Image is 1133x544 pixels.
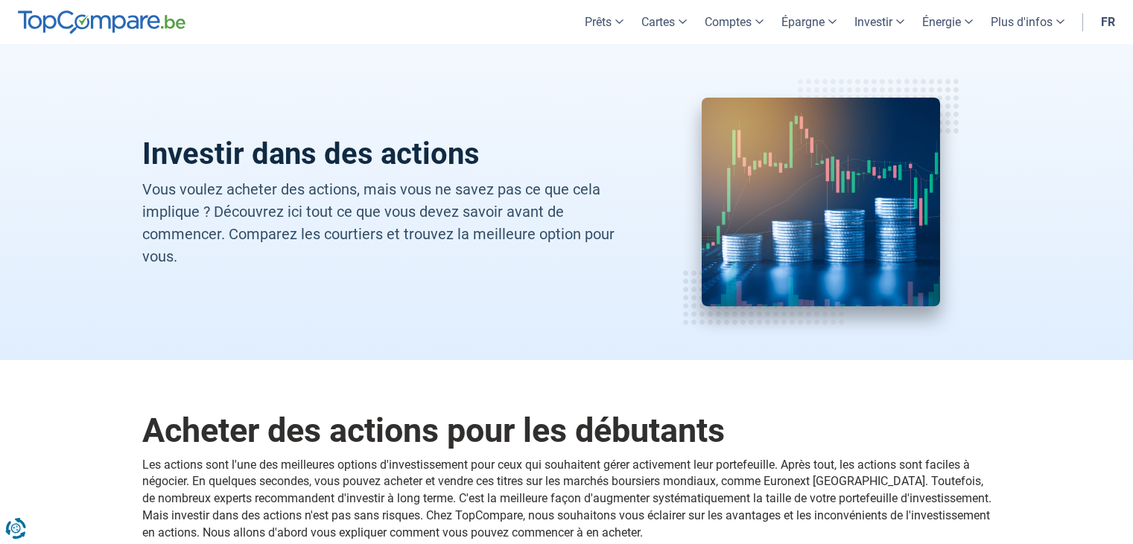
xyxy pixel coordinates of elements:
[702,98,940,306] img: Invester dans des actions
[142,178,629,268] p: Vous voulez acheter des actions, mais vous ne savez pas ce que cela implique ? Découvrez ici tout...
[18,10,185,34] img: TopCompare
[142,136,629,172] h1: Investir dans des actions
[142,457,991,542] p: Les actions sont l'une des meilleures options d'investissement pour ceux qui souhaitent gérer act...
[142,412,991,449] h2: Acheter des actions pour les débutants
